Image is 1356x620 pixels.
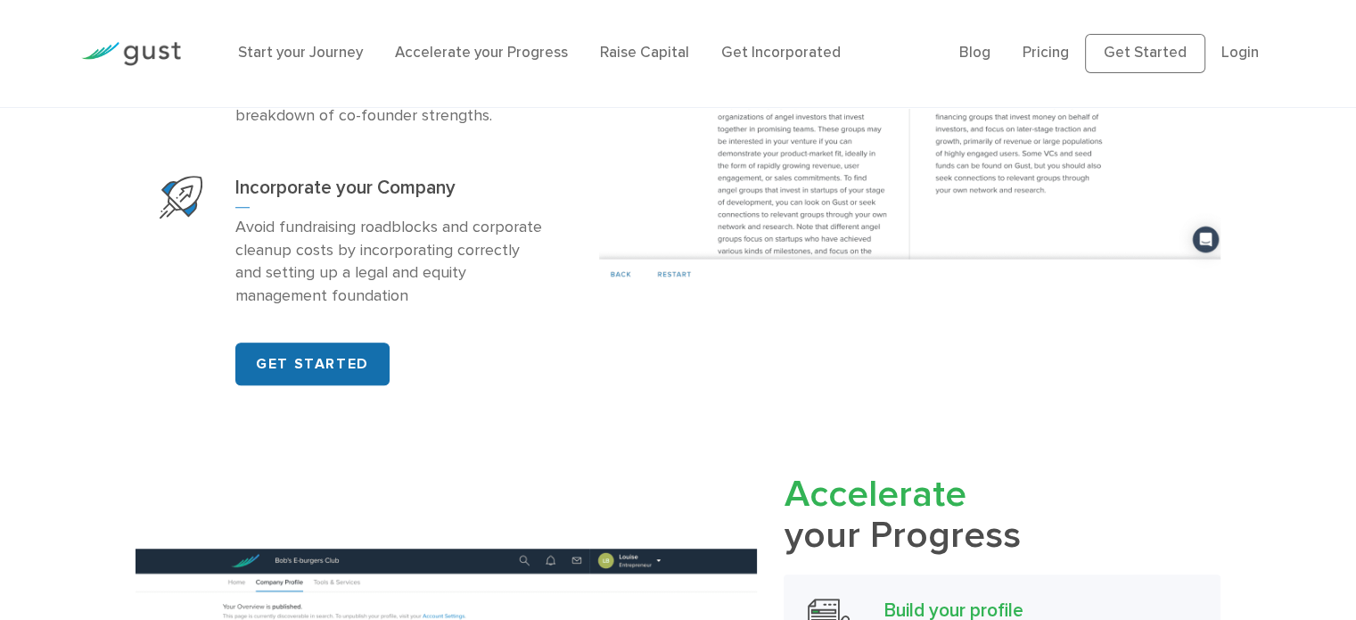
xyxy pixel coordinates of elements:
[959,44,990,62] a: Blog
[235,176,548,208] h3: Incorporate your Company
[784,472,966,517] span: Accelerate
[235,216,548,309] p: Avoid fundraising roadblocks and corporate cleanup costs by incorporating correctly and setting u...
[1023,44,1069,62] a: Pricing
[81,42,181,66] img: Gust Logo
[1221,44,1259,62] a: Login
[235,343,390,385] a: GET STARTED
[238,44,363,62] a: Start your Journey
[600,44,689,62] a: Raise Capital
[136,152,572,333] a: Start Your CompanyIncorporate your CompanyAvoid fundraising roadblocks and corporate cleanup cost...
[721,44,841,62] a: Get Incorporated
[784,475,1220,557] h2: your Progress
[395,44,568,62] a: Accelerate your Progress
[1085,34,1205,73] a: Get Started
[160,176,202,219] img: Start Your Company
